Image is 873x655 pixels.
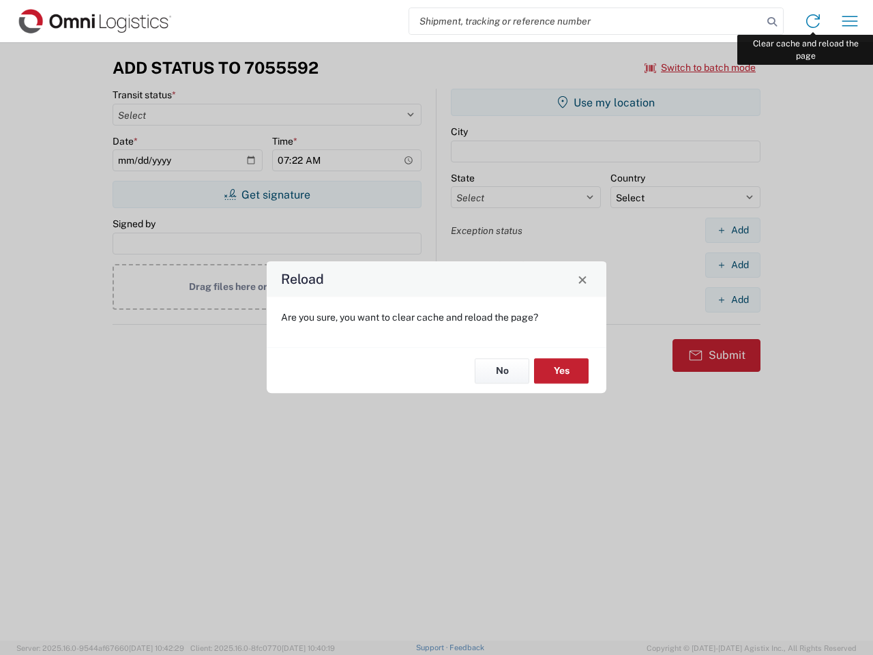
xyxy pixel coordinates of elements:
button: No [475,358,529,383]
button: Close [573,270,592,289]
input: Shipment, tracking or reference number [409,8,763,34]
h4: Reload [281,270,324,289]
p: Are you sure, you want to clear cache and reload the page? [281,311,592,323]
button: Yes [534,358,589,383]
